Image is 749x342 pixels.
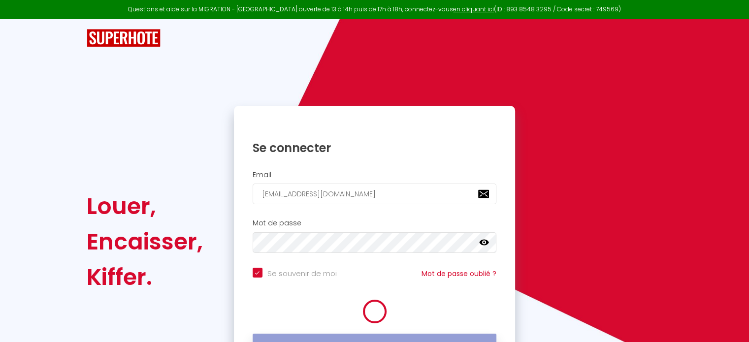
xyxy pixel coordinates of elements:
[87,29,161,47] img: SuperHote logo
[112,57,120,65] img: tab_keywords_by_traffic_grey.svg
[453,5,494,13] a: en cliquant ici
[26,26,111,33] div: Domaine: [DOMAIN_NAME]
[40,57,48,65] img: tab_domain_overview_orange.svg
[87,259,203,295] div: Kiffer.
[28,16,48,24] div: v 4.0.24
[253,171,497,179] h2: Email
[123,58,151,64] div: Mots-clés
[253,184,497,204] input: Ton Email
[87,224,203,259] div: Encaisser,
[16,26,24,33] img: website_grey.svg
[253,219,497,227] h2: Mot de passe
[253,140,497,155] h1: Se connecter
[422,269,496,279] a: Mot de passe oublié ?
[51,58,76,64] div: Domaine
[87,188,203,224] div: Louer,
[16,16,24,24] img: logo_orange.svg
